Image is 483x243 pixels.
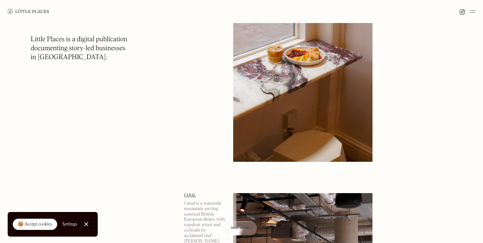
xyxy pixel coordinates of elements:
a: Settings [62,217,77,231]
a: Canal [184,193,226,198]
a: 🍪 Accept cookies [13,219,57,230]
a: Close Cookie Popup [80,218,93,231]
div: Settings [62,222,77,226]
span: Map view [231,226,249,230]
h1: Little Places is a digital publication documenting story-led businesses in [GEOGRAPHIC_DATA]. [31,35,127,62]
a: Map view [223,221,257,235]
div: 🍪 Accept cookies [18,221,52,228]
